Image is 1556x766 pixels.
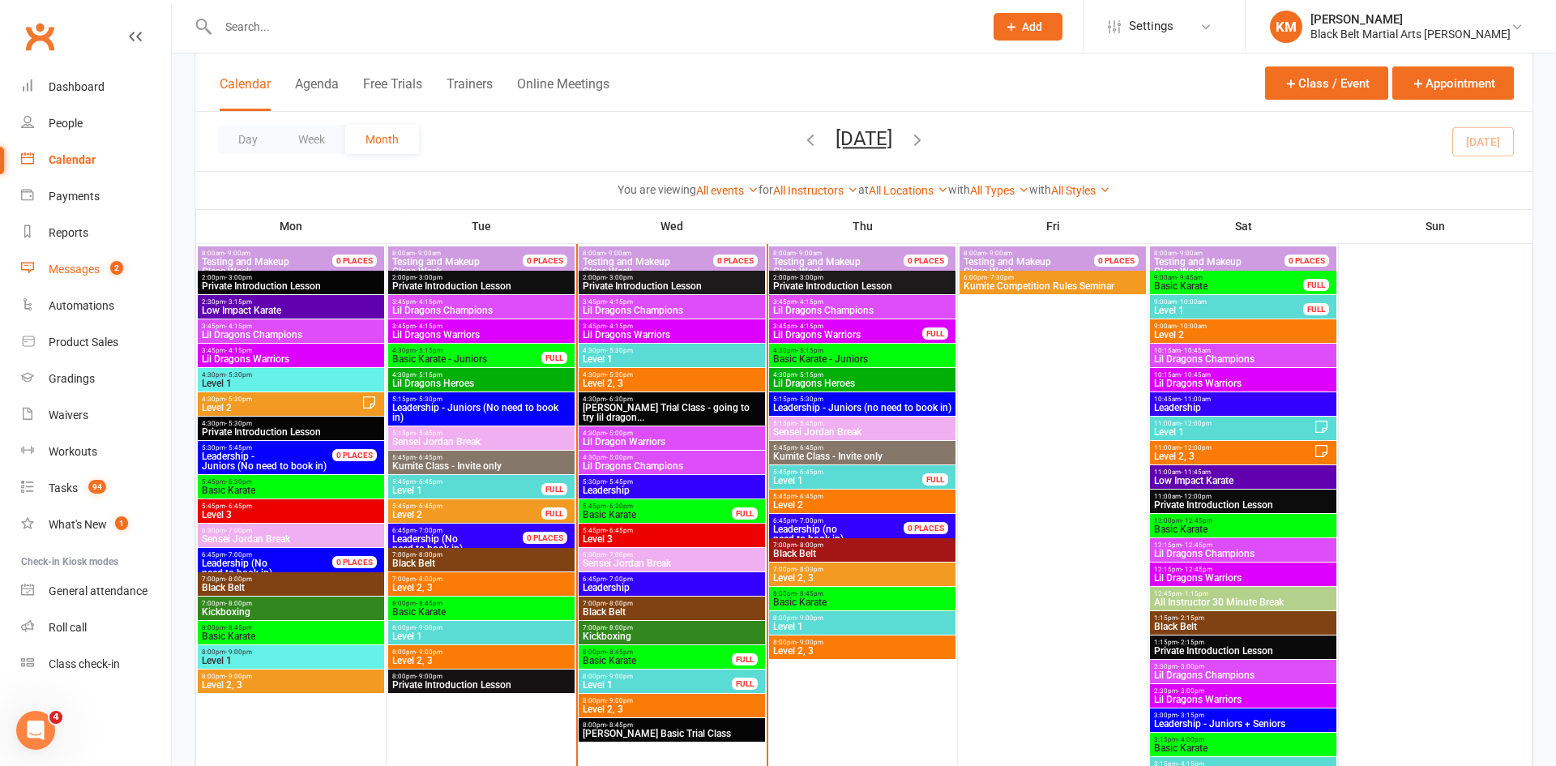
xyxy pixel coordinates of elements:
span: - 5:45pm [416,430,442,437]
span: 10:15am [1153,347,1333,354]
span: Lil Dragons Champions [201,330,381,340]
span: Level 3 [201,510,381,520]
span: 10:45am [1153,396,1333,403]
span: - 6:45pm [416,503,442,510]
span: - 7:30pm [987,274,1014,281]
span: Level 2 [201,403,361,413]
span: 11:00am [1153,420,1314,427]
span: 94 [88,480,106,494]
span: - 4:15pm [416,323,442,330]
span: 8:00am [772,250,923,257]
span: Lil Dragons Heroes [391,379,571,388]
span: - 9:00am [415,250,441,257]
span: 3:45pm [201,347,381,354]
span: - 6:30pm [606,503,633,510]
button: Online Meetings [517,76,609,111]
span: - 6:45pm [225,503,252,510]
span: - 5:15pm [416,371,442,379]
span: - 7:00pm [225,527,252,534]
span: Lil Dragons Champions [1153,549,1333,558]
span: Testing and Makeup [392,256,480,267]
div: Black Belt Martial Arts [PERSON_NAME] [1310,27,1511,41]
span: Private Introduction Lesson [201,427,381,437]
span: - 11:00am [1181,396,1211,403]
strong: at [858,183,869,196]
div: 0 PLACES [523,255,567,267]
span: - 9:45am [1177,274,1203,281]
span: - 6:30pm [606,396,633,403]
span: Level 2 [391,510,542,520]
a: Workouts [21,434,171,470]
div: Calendar [49,153,96,166]
button: Day [218,125,278,154]
span: 8:00am [582,250,733,257]
span: - 4:15pm [606,323,633,330]
span: 11:00am [1153,493,1333,500]
div: Payments [49,190,100,203]
span: - 10:45am [1181,347,1211,354]
button: Calendar [220,76,271,111]
span: need to book in) [772,524,923,544]
span: Private Introduction Lesson [1153,500,1333,510]
div: FULL [541,507,567,520]
div: Messages [49,263,100,276]
a: Payments [21,178,171,215]
span: Lil Dragons Champions [1153,354,1333,364]
span: 11:00am [1153,469,1333,476]
span: - 6:45pm [797,493,823,500]
span: - 6:45pm [416,478,442,486]
span: 5:45pm [582,527,762,534]
span: 7:00pm [391,551,571,558]
th: Sat [1148,209,1339,243]
span: need to book in) [201,558,352,578]
span: Level 1 [201,379,381,388]
span: - 10:00am [1177,323,1207,330]
span: 5:30pm [201,444,352,451]
span: - 6:45pm [416,454,442,461]
span: Class Week [582,257,733,276]
span: - 3:00pm [225,274,252,281]
span: Add [1022,20,1042,33]
span: 8:00am [1153,250,1304,257]
span: - 5:00pm [606,430,633,437]
span: 5:15pm [391,430,571,437]
div: 0 PLACES [713,255,758,267]
span: Testing and Makeup [202,256,289,267]
span: Level 2 [1153,330,1333,340]
a: Tasks 94 [21,470,171,507]
span: - 12:45pm [1182,517,1212,524]
span: - 5:30pm [225,396,252,403]
span: - 5:30pm [606,347,633,354]
div: Class check-in [49,657,120,670]
div: [PERSON_NAME] [1310,12,1511,27]
span: 2:00pm [582,274,762,281]
span: Lil Dragons Champions [582,306,762,315]
span: 12:00pm [1153,517,1333,524]
span: 4:30pm [201,371,381,379]
span: 6:45pm [772,517,923,524]
th: Fri [958,209,1148,243]
span: Lil Dragons Warriors [201,354,381,364]
button: [DATE] [836,127,892,150]
span: Lil Dragons Champions [772,306,952,315]
span: - 6:45pm [797,444,823,451]
div: 0 PLACES [904,255,948,267]
span: 2 [110,261,123,275]
strong: with [948,183,970,196]
a: Dashboard [21,69,171,105]
th: Mon [196,209,387,243]
span: 2:00pm [201,274,381,281]
span: - 5:30pm [797,396,823,403]
span: Testing and Makeup [773,256,861,267]
span: 8:00am [963,250,1114,257]
span: 1 [115,516,128,530]
div: FULL [541,352,567,364]
div: 0 PLACES [904,522,948,534]
span: Leadership [1153,403,1333,413]
span: 3:45pm [391,323,571,330]
span: Black Belt [772,549,952,558]
span: 10:15am [1153,371,1333,379]
span: 9:00am [1153,274,1304,281]
span: - 8:00pm [416,551,442,558]
span: - 3:15pm [225,298,252,306]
